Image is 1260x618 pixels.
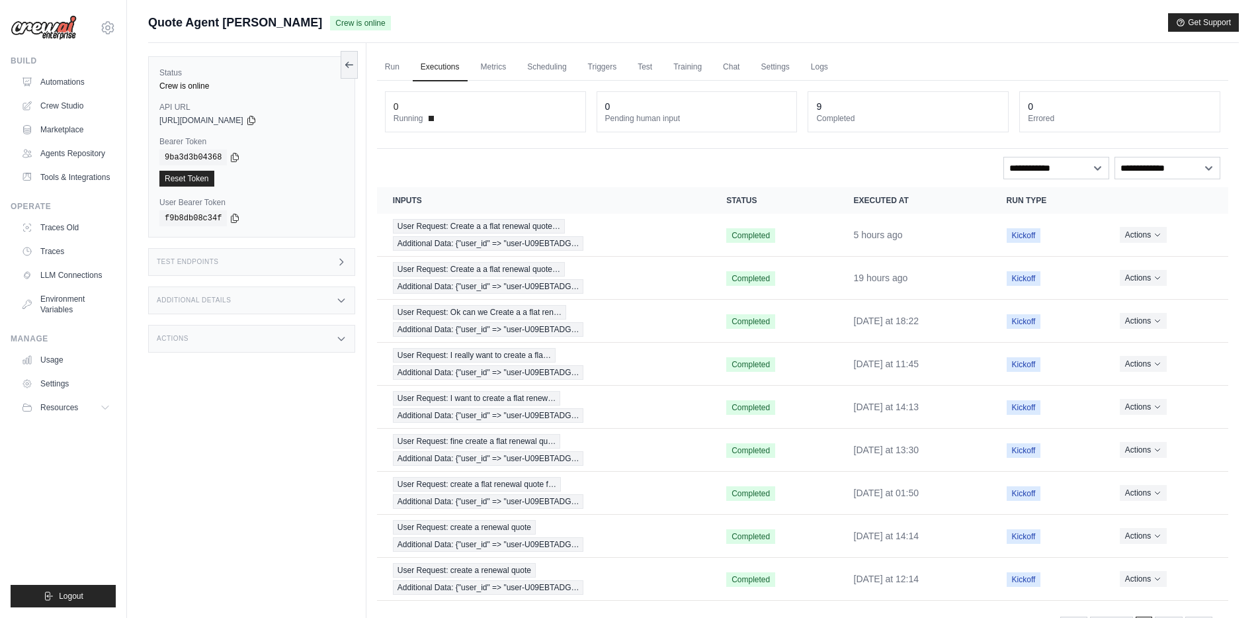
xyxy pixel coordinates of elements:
a: Scheduling [519,54,574,81]
dt: Completed [816,113,1000,124]
span: Additional Data: {"user_id" => "user-U09EBTADG… [393,236,584,251]
code: 9ba3d3b04368 [159,150,227,165]
h3: Additional Details [157,296,231,304]
div: 0 [605,100,610,113]
span: Additional Data: {"user_id" => "user-U09EBTADG… [393,279,584,294]
span: Additional Data: {"user_id" => "user-U09EBTADG… [393,494,584,509]
time: September 26, 2025 at 13:30 PDT [854,445,919,455]
a: Automations [16,71,116,93]
span: Completed [726,529,775,544]
iframe: Chat Widget [1194,554,1260,618]
a: Executions [413,54,468,81]
a: Crew Studio [16,95,116,116]
img: Logo [11,15,77,40]
span: Resources [40,402,78,413]
a: View execution details for User Request [393,348,694,380]
span: Additional Data: {"user_id" => "user-U09EBTADG… [393,537,584,552]
a: Traces [16,241,116,262]
a: View execution details for User Request [393,262,694,294]
a: Run [377,54,407,81]
span: User Request: I really want to create a fla… [393,348,556,363]
a: Marketplace [16,119,116,140]
span: Logout [59,591,83,601]
span: User Request: create a renewal quote [393,563,536,578]
span: Completed [726,357,775,372]
span: Additional Data: {"user_id" => "user-U09EBTADG… [393,580,584,595]
time: September 27, 2025 at 11:45 PDT [854,359,919,369]
div: 0 [394,100,399,113]
th: Inputs [377,187,710,214]
span: Completed [726,400,775,415]
time: September 26, 2025 at 14:13 PDT [854,402,919,412]
button: Actions for execution [1120,442,1167,458]
span: Kickoff [1007,314,1041,329]
h3: Actions [157,335,189,343]
span: Kickoff [1007,357,1041,372]
a: Environment Variables [16,288,116,320]
a: Metrics [473,54,515,81]
a: Agents Repository [16,143,116,164]
button: Get Support [1168,13,1239,32]
a: Test [630,54,660,81]
button: Actions for execution [1120,485,1167,501]
div: Operate [11,201,116,212]
a: View execution details for User Request [393,563,694,595]
time: September 26, 2025 at 01:50 PDT [854,488,919,498]
button: Logout [11,585,116,607]
time: September 29, 2025 at 11:29 PDT [854,230,903,240]
a: View execution details for User Request [393,219,694,251]
time: September 28, 2025 at 21:58 PDT [854,273,908,283]
time: September 25, 2025 at 12:14 PDT [854,574,919,584]
th: Status [710,187,837,214]
span: Kickoff [1007,572,1041,587]
div: 9 [816,100,821,113]
label: User Bearer Token [159,197,344,208]
a: View execution details for User Request [393,520,694,552]
span: Additional Data: {"user_id" => "user-U09EBTADG… [393,322,584,337]
dt: Pending human input [605,113,789,124]
span: Kickoff [1007,228,1041,243]
span: Kickoff [1007,400,1041,415]
a: Traces Old [16,217,116,238]
label: API URL [159,102,344,112]
th: Run Type [991,187,1104,214]
a: Settings [16,373,116,394]
span: User Request: Create a a flat renewal quote… [393,219,565,234]
span: User Request: create a flat renewal quote f… [393,477,561,492]
a: View execution details for User Request [393,477,694,509]
span: Completed [726,271,775,286]
span: User Request: fine create a flat renewal qu… [393,434,560,449]
time: September 27, 2025 at 18:22 PDT [854,316,919,326]
a: Logs [803,54,836,81]
a: Usage [16,349,116,371]
a: Settings [753,54,797,81]
span: Kickoff [1007,443,1041,458]
a: View execution details for User Request [393,305,694,337]
button: Actions for execution [1120,270,1167,286]
a: View execution details for User Request [393,391,694,423]
span: Completed [726,486,775,501]
span: Running [394,113,423,124]
span: [URL][DOMAIN_NAME] [159,115,243,126]
div: Crew is online [159,81,344,91]
span: Completed [726,228,775,243]
a: Tools & Integrations [16,167,116,188]
a: Chat [715,54,747,81]
a: LLM Connections [16,265,116,286]
th: Executed at [838,187,991,214]
a: Reset Token [159,171,214,187]
span: User Request: Ok can we Create a a flat ren… [393,305,566,320]
button: Actions for execution [1120,313,1167,329]
span: Crew is online [330,16,390,30]
dt: Errored [1028,113,1212,124]
span: User Request: I want to create a flat renew… [393,391,560,406]
label: Bearer Token [159,136,344,147]
span: Kickoff [1007,271,1041,286]
button: Actions for execution [1120,227,1167,243]
span: User Request: Create a a flat renewal quote… [393,262,565,277]
span: Completed [726,572,775,587]
div: 0 [1028,100,1033,113]
time: September 25, 2025 at 14:14 PDT [854,531,919,541]
div: Manage [11,333,116,344]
